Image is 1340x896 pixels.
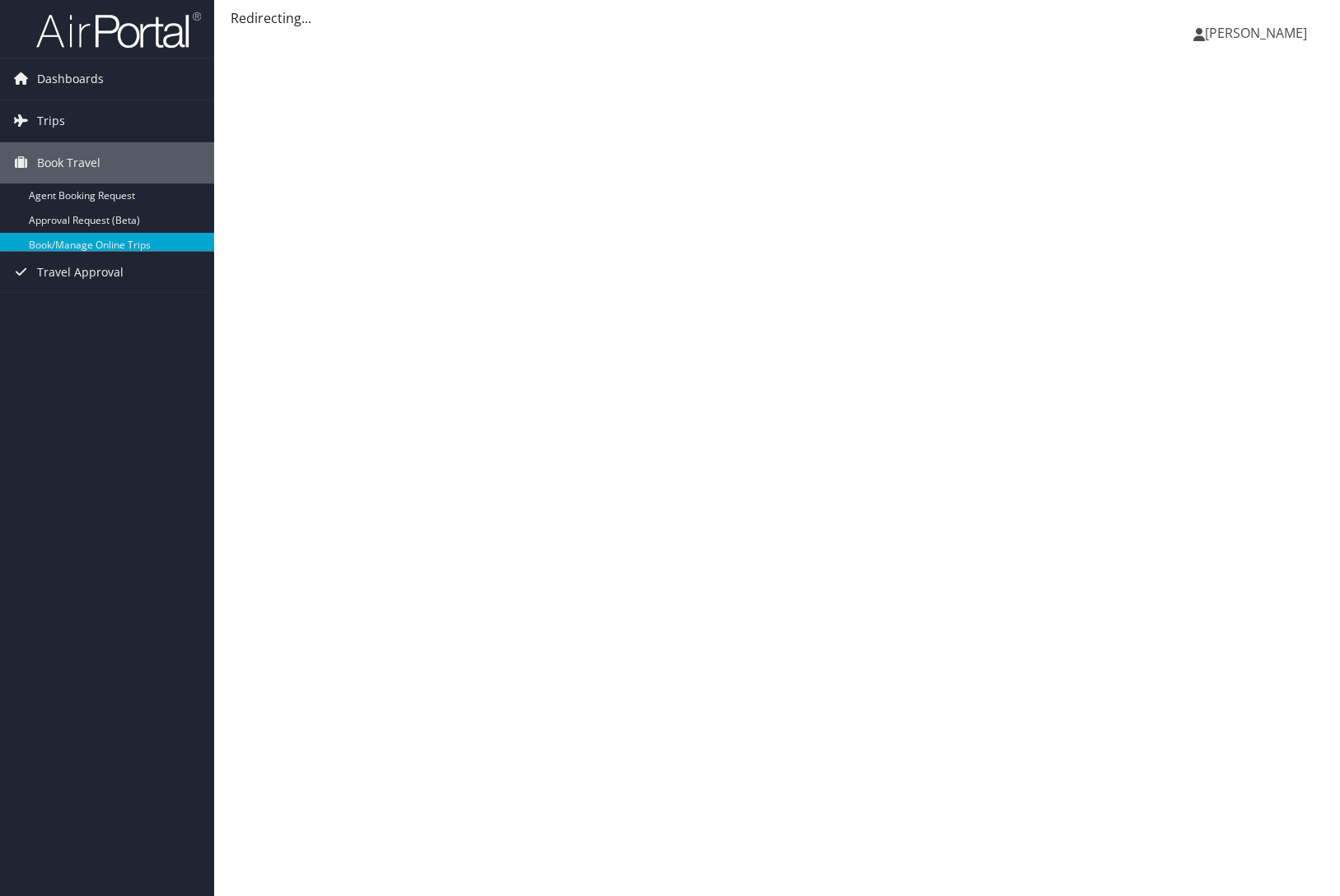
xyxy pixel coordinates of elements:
span: Trips [37,100,65,142]
img: airportal-logo.png [36,11,201,49]
span: Travel Approval [37,252,124,293]
div: Redirecting... [231,8,1324,28]
span: [PERSON_NAME] [1205,24,1307,42]
span: Dashboards [37,58,104,100]
span: Book Travel [37,142,100,183]
a: [PERSON_NAME] [1193,8,1324,58]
